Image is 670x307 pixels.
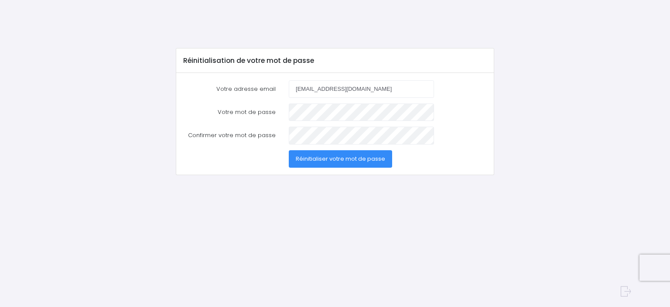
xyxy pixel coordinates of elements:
[177,127,282,144] label: Confirmer votre mot de passe
[176,48,494,73] div: Réinitialisation de votre mot de passe
[289,150,392,168] button: Réinitialiser votre mot de passe
[296,155,385,163] span: Réinitialiser votre mot de passe
[177,80,282,98] label: Votre adresse email
[177,103,282,121] label: Votre mot de passe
